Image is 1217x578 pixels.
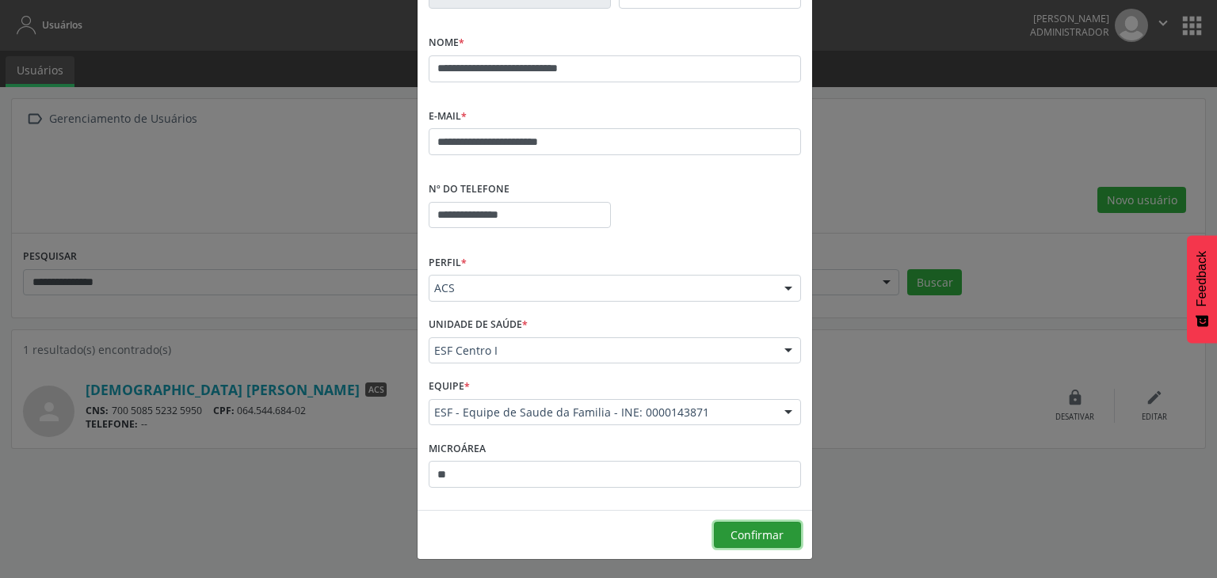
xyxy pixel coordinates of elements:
[429,105,467,129] label: E-mail
[429,250,467,275] label: Perfil
[429,375,470,399] label: Equipe
[1195,251,1209,306] span: Feedback
[1187,235,1217,343] button: Feedback - Mostrar pesquisa
[429,313,528,337] label: Unidade de saúde
[731,527,784,542] span: Confirmar
[714,522,801,549] button: Confirmar
[429,31,464,55] label: Nome
[434,405,769,420] span: ESF - Equipe de Saude da Familia - INE: 0000143871
[429,436,486,461] label: Microárea
[429,177,509,202] label: Nº do Telefone
[434,280,769,296] span: ACS
[434,343,769,359] span: ESF Centro I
